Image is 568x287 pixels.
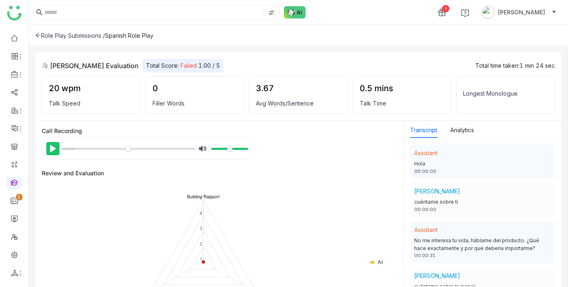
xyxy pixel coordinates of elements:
[480,6,558,19] button: [PERSON_NAME]
[42,61,139,71] div: [PERSON_NAME] Evaluation
[105,32,153,39] div: Spanish Role Play
[256,83,341,93] div: 3.67
[35,32,105,39] div: Role Play Submissions /
[475,62,555,69] div: Total time taken:
[180,62,197,69] span: Failed
[520,62,555,69] span: 1 min 24 sec
[256,100,341,107] div: Avg Words/Sentence
[187,194,220,200] text: Building Rapport
[49,83,134,93] div: 20 wpm
[414,160,551,168] div: Hola
[414,252,551,259] div: 00:00:31
[450,126,474,135] button: Analytics
[414,226,438,233] span: Assistant
[414,272,460,279] span: [PERSON_NAME]
[18,193,21,201] p: 1
[49,100,134,107] div: Talk Speed
[414,149,438,156] span: Assistant
[414,168,551,175] div: 00:00:00
[360,100,445,107] div: Talk Time
[498,8,545,17] span: [PERSON_NAME]
[268,9,275,16] img: search-type.svg
[481,6,495,19] img: avatar
[414,198,551,206] div: cuéntame sobre ti
[461,9,469,17] img: help.svg
[143,59,223,72] div: Total Score: 1.00 / 5
[284,6,306,18] img: ask-buddy-normal.svg
[42,62,48,69] img: role-play.svg
[42,127,397,134] div: Call Recording
[414,206,551,213] div: 00:00:00
[62,145,195,153] input: Seek
[377,259,383,265] text: AI
[16,194,23,200] nz-badge-sup: 1
[211,145,248,153] input: Volume
[414,237,551,253] div: No me interesa tu vida, háblame del producto. ¿Qué hace exactamente y por qué debería importarme?
[442,5,449,12] div: 1
[200,210,202,216] text: 4
[7,6,22,21] img: logo
[410,126,437,135] button: Transcript
[414,188,460,195] span: [PERSON_NAME]
[200,226,202,232] text: 3
[200,241,202,247] text: 2
[42,170,104,177] div: Review and Evaluation
[153,83,237,93] div: 0
[200,257,202,262] text: 1
[153,100,237,107] div: Filler Words
[46,142,59,155] button: Play
[463,90,548,97] div: Longest Monologue
[360,83,445,93] div: 0.5 mins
